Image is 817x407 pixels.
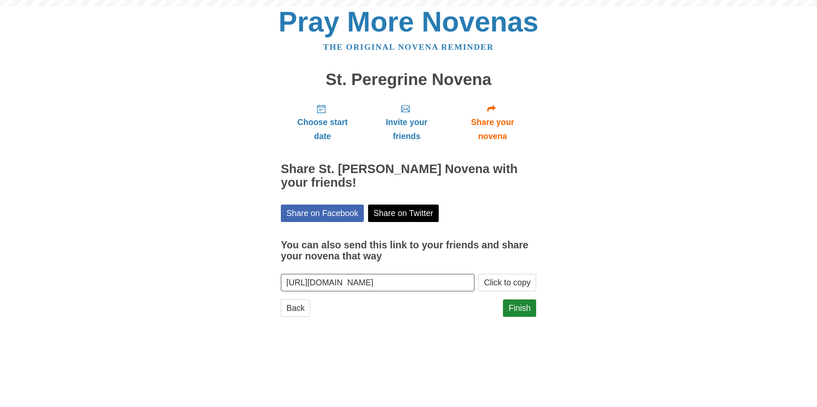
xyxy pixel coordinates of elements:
[373,115,440,143] span: Invite your friends
[457,115,528,143] span: Share your novena
[281,299,310,317] a: Back
[281,240,536,262] h3: You can also send this link to your friends and share your novena that way
[289,115,356,143] span: Choose start date
[503,299,536,317] a: Finish
[279,6,539,37] a: Pray More Novenas
[364,97,449,148] a: Invite your friends
[281,162,536,190] h2: Share St. [PERSON_NAME] Novena with your friends!
[323,43,494,51] a: The original novena reminder
[368,205,439,222] a: Share on Twitter
[281,97,364,148] a: Choose start date
[281,205,364,222] a: Share on Facebook
[478,274,536,291] button: Click to copy
[449,97,536,148] a: Share your novena
[281,71,536,89] h1: St. Peregrine Novena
